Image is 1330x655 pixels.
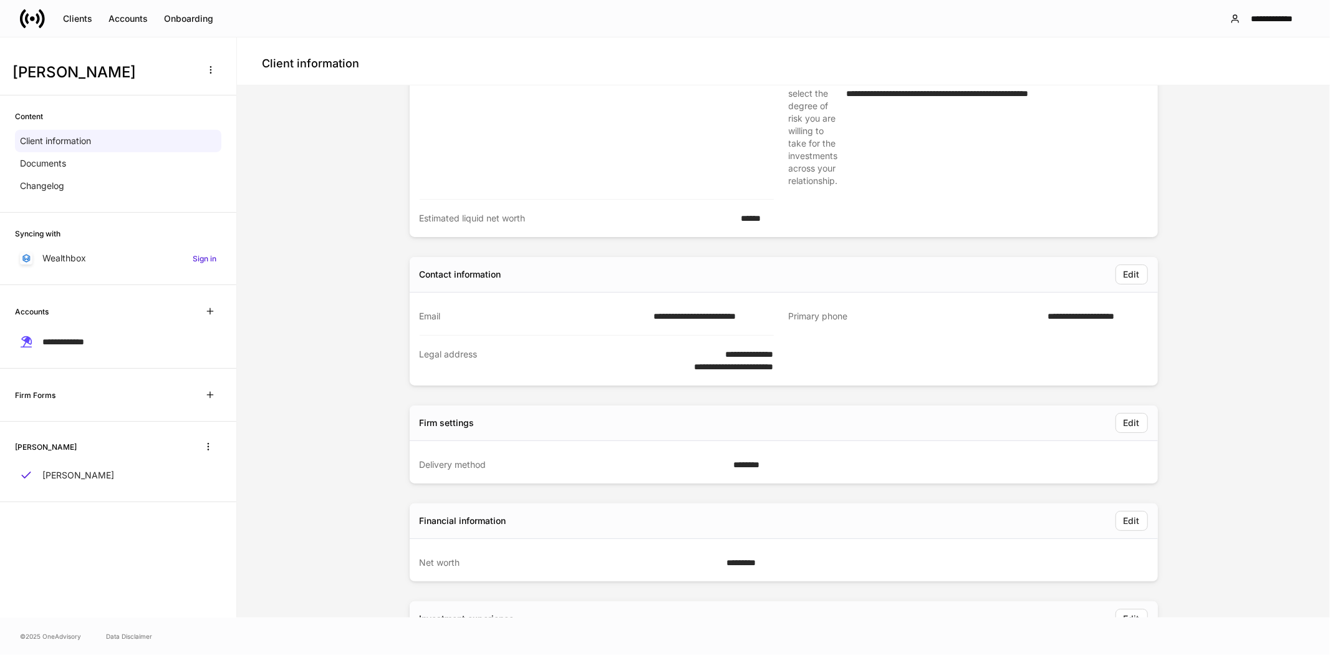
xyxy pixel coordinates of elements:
[420,556,720,569] div: Net worth
[156,9,221,29] button: Onboarding
[15,130,221,152] a: Client information
[42,469,114,482] p: [PERSON_NAME]
[420,348,654,373] div: Legal address
[420,458,726,471] div: Delivery method
[12,62,193,82] h3: [PERSON_NAME]
[15,110,43,122] h6: Content
[15,175,221,197] a: Changelog
[20,180,64,192] p: Changelog
[15,228,60,240] h6: Syncing with
[1124,270,1140,279] div: Edit
[15,306,49,318] h6: Accounts
[1124,419,1140,427] div: Edit
[1124,614,1140,623] div: Edit
[63,14,92,23] div: Clients
[20,631,81,641] span: © 2025 OneAdvisory
[15,247,221,269] a: WealthboxSign in
[106,631,152,641] a: Data Disclaimer
[15,464,221,487] a: [PERSON_NAME]
[42,252,86,264] p: Wealthbox
[20,157,66,170] p: Documents
[193,253,216,264] h6: Sign in
[15,152,221,175] a: Documents
[420,268,501,281] div: Contact information
[1116,609,1148,629] button: Edit
[789,310,1041,323] div: Primary phone
[1116,413,1148,433] button: Edit
[262,56,359,71] h4: Client information
[108,14,148,23] div: Accounts
[55,9,100,29] button: Clients
[15,389,55,401] h6: Firm Forms
[1116,264,1148,284] button: Edit
[420,75,740,187] div: Tax bracket
[420,212,733,225] div: Estimated liquid net worth
[20,135,91,147] p: Client information
[164,14,213,23] div: Onboarding
[1116,511,1148,531] button: Edit
[420,515,506,527] div: Financial information
[420,613,514,625] div: Investment experience
[1124,517,1140,525] div: Edit
[789,75,839,187] div: Please select the degree of risk you are willing to take for the investments across your relation...
[100,9,156,29] button: Accounts
[420,310,647,323] div: Email
[15,441,77,453] h6: [PERSON_NAME]
[420,417,475,429] div: Firm settings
